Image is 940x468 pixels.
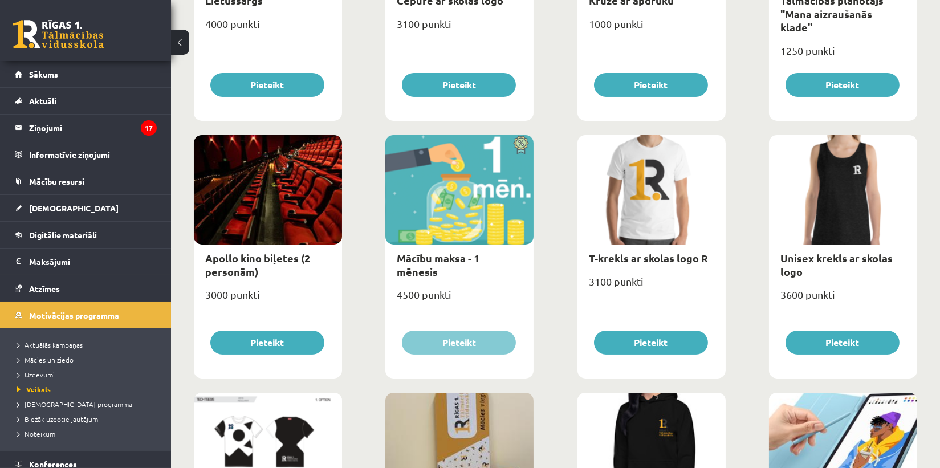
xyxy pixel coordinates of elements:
span: Veikals [17,385,51,394]
span: Aktuālās kampaņas [17,340,83,349]
div: 3100 punkti [385,14,534,43]
button: Pieteikt [594,331,708,355]
button: Pieteikt [402,73,516,97]
a: [DEMOGRAPHIC_DATA] programma [17,399,160,409]
a: Atzīmes [15,275,157,302]
a: Informatīvie ziņojumi [15,141,157,168]
button: Pieteikt [594,73,708,97]
button: Pieteikt [786,331,900,355]
a: Noteikumi [17,429,160,439]
a: Rīgas 1. Tālmācības vidusskola [13,20,104,48]
span: Mācies un ziedo [17,355,74,364]
span: Sākums [29,69,58,79]
span: Digitālie materiāli [29,230,97,240]
legend: Maksājumi [29,249,157,275]
a: Uzdevumi [17,369,160,380]
a: Unisex krekls ar skolas logo [780,251,893,278]
span: Mācību resursi [29,176,84,186]
div: 3600 punkti [769,285,917,314]
span: Uzdevumi [17,370,55,379]
span: Atzīmes [29,283,60,294]
span: [DEMOGRAPHIC_DATA] [29,203,119,213]
div: 4000 punkti [194,14,342,43]
a: Aktuālās kampaņas [17,340,160,350]
img: Atlaide [508,135,534,154]
div: 3000 punkti [194,285,342,314]
a: Maksājumi [15,249,157,275]
a: Sākums [15,61,157,87]
span: Noteikumi [17,429,57,438]
legend: Ziņojumi [29,115,157,141]
a: Mācību resursi [15,168,157,194]
div: 1000 punkti [577,14,726,43]
a: Apollo kino biļetes (2 personām) [205,251,310,278]
button: Pieteikt [210,73,324,97]
div: 1250 punkti [769,41,917,70]
span: [DEMOGRAPHIC_DATA] programma [17,400,132,409]
a: Veikals [17,384,160,394]
a: Motivācijas programma [15,302,157,328]
button: Pieteikt [786,73,900,97]
span: Biežāk uzdotie jautājumi [17,414,100,424]
a: Ziņojumi17 [15,115,157,141]
a: Mācību maksa - 1 mēnesis [397,251,479,278]
span: Aktuāli [29,96,56,106]
span: Motivācijas programma [29,310,119,320]
a: Aktuāli [15,88,157,114]
legend: Informatīvie ziņojumi [29,141,157,168]
div: 3100 punkti [577,272,726,300]
button: Pieteikt [402,331,516,355]
a: T-krekls ar skolas logo R [589,251,708,264]
a: [DEMOGRAPHIC_DATA] [15,195,157,221]
button: Pieteikt [210,331,324,355]
div: 4500 punkti [385,285,534,314]
a: Biežāk uzdotie jautājumi [17,414,160,424]
a: Digitālie materiāli [15,222,157,248]
a: Mācies un ziedo [17,355,160,365]
i: 17 [141,120,157,136]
